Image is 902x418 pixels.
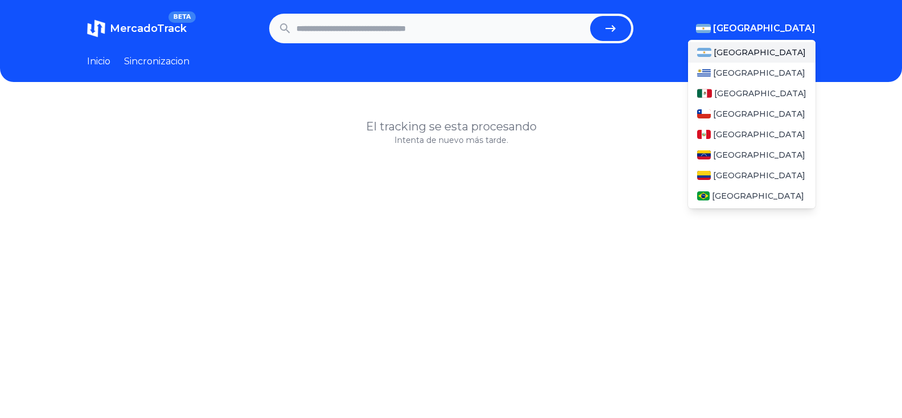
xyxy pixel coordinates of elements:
img: Brasil [697,191,710,200]
a: Sincronizacion [124,55,190,68]
span: BETA [168,11,195,23]
img: Mexico [697,89,712,98]
img: Peru [697,130,711,139]
a: Argentina[GEOGRAPHIC_DATA] [688,42,815,63]
h1: El tracking se esta procesando [87,118,815,134]
a: Venezuela[GEOGRAPHIC_DATA] [688,145,815,165]
a: MercadoTrackBETA [87,19,187,38]
img: Argentina [696,24,711,33]
button: [GEOGRAPHIC_DATA] [696,22,815,35]
span: [GEOGRAPHIC_DATA] [713,170,805,181]
span: [GEOGRAPHIC_DATA] [713,108,805,120]
span: [GEOGRAPHIC_DATA] [713,67,805,79]
a: Brasil[GEOGRAPHIC_DATA] [688,186,815,206]
img: MercadoTrack [87,19,105,38]
a: Colombia[GEOGRAPHIC_DATA] [688,165,815,186]
span: [GEOGRAPHIC_DATA] [713,149,805,161]
span: MercadoTrack [110,22,187,35]
span: [GEOGRAPHIC_DATA] [714,47,806,58]
span: [GEOGRAPHIC_DATA] [712,190,804,202]
span: [GEOGRAPHIC_DATA] [714,88,806,99]
img: Uruguay [697,68,711,77]
img: Colombia [697,171,711,180]
a: Peru[GEOGRAPHIC_DATA] [688,124,815,145]
a: Uruguay[GEOGRAPHIC_DATA] [688,63,815,83]
a: Mexico[GEOGRAPHIC_DATA] [688,83,815,104]
span: [GEOGRAPHIC_DATA] [713,22,815,35]
a: Chile[GEOGRAPHIC_DATA] [688,104,815,124]
span: [GEOGRAPHIC_DATA] [713,129,805,140]
img: Venezuela [697,150,711,159]
a: Inicio [87,55,110,68]
img: Chile [697,109,711,118]
img: Argentina [697,48,712,57]
p: Intenta de nuevo más tarde. [87,134,815,146]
